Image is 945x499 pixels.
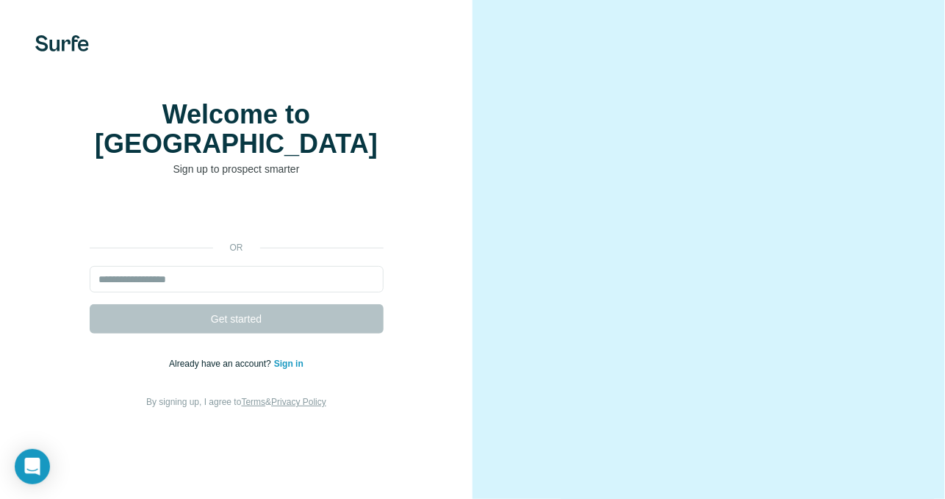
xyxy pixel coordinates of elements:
[90,162,384,176] p: Sign up to prospect smarter
[35,35,89,51] img: Surfe's logo
[15,449,50,484] div: Open Intercom Messenger
[274,359,303,369] a: Sign in
[242,397,266,407] a: Terms
[146,397,326,407] span: By signing up, I agree to &
[169,359,274,369] span: Already have an account?
[90,100,384,159] h1: Welcome to [GEOGRAPHIC_DATA]
[82,198,391,231] iframe: Sign in with Google Button
[213,241,260,254] p: or
[271,397,326,407] a: Privacy Policy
